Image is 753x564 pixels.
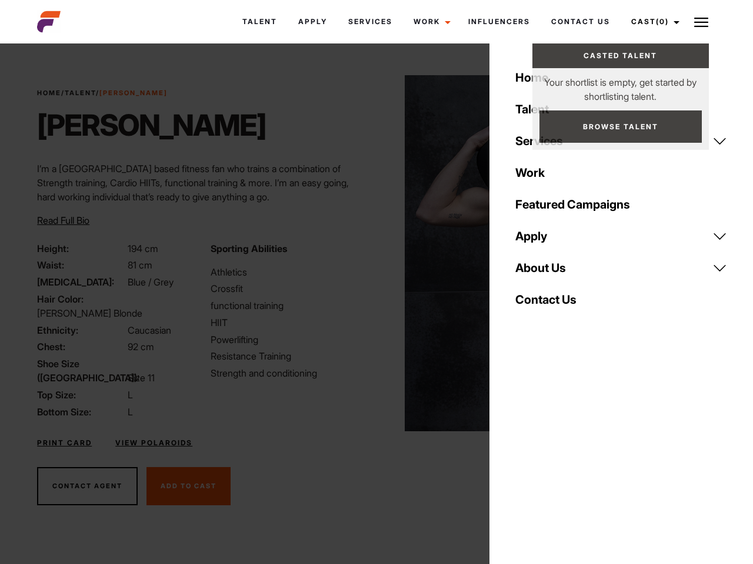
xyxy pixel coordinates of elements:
[99,89,168,97] strong: [PERSON_NAME]
[532,43,709,68] a: Casted Talent
[232,6,288,38] a: Talent
[37,258,125,272] span: Waist:
[128,389,133,401] span: L
[128,341,154,352] span: 92 cm
[37,357,125,385] span: Shoe Size ([GEOGRAPHIC_DATA]):
[508,125,734,157] a: Services
[37,89,61,97] a: Home
[37,340,125,354] span: Chest:
[65,89,96,97] a: Talent
[403,6,458,38] a: Work
[539,110,702,143] a: Browse Talent
[508,189,734,220] a: Featured Campaigns
[508,93,734,125] a: Talent
[37,292,125,306] span: Hair Color:
[161,482,216,490] span: Add To Cast
[508,284,734,315] a: Contact Us
[37,162,369,204] p: I’m a [GEOGRAPHIC_DATA] based fitness fan who trains a combination of Strength training, Cardio H...
[211,265,369,279] li: Athletics
[211,366,369,380] li: Strength and conditioning
[37,214,89,226] span: Read Full Bio
[211,315,369,330] li: HIIT
[532,68,709,103] p: Your shortlist is empty, get started by shortlisting talent.
[694,15,708,29] img: Burger icon
[37,10,61,33] img: cropped-aefm-brand-fav-22-square.png
[211,243,287,254] strong: Sporting Abilities
[211,281,369,296] li: Crossfit
[37,438,92,448] a: Print Card
[621,6,687,38] a: Cast(0)
[128,276,174,288] span: Blue / Grey
[541,6,621,38] a: Contact Us
[37,213,89,227] button: Read Full Bio
[128,406,133,418] span: L
[211,333,369,347] li: Powerlifting
[338,6,403,38] a: Services
[508,252,734,284] a: About Us
[146,467,231,506] button: Add To Cast
[128,243,158,254] span: 194 cm
[508,220,734,252] a: Apply
[288,6,338,38] a: Apply
[37,88,168,98] span: / /
[37,323,125,337] span: Ethnicity:
[115,438,192,448] a: View Polaroids
[656,17,669,26] span: (0)
[37,388,125,402] span: Top Size:
[458,6,541,38] a: Influencers
[37,307,142,319] span: [PERSON_NAME] Blonde
[128,259,152,271] span: 81 cm
[211,298,369,313] li: functional training
[37,275,125,289] span: [MEDICAL_DATA]:
[37,241,125,256] span: Height:
[128,372,155,384] span: Size 11
[37,467,138,506] button: Contact Agent
[128,324,171,336] span: Caucasian
[37,405,125,419] span: Bottom Size:
[508,157,734,189] a: Work
[211,349,369,363] li: Resistance Training
[37,108,266,143] h1: [PERSON_NAME]
[508,62,734,93] a: Home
